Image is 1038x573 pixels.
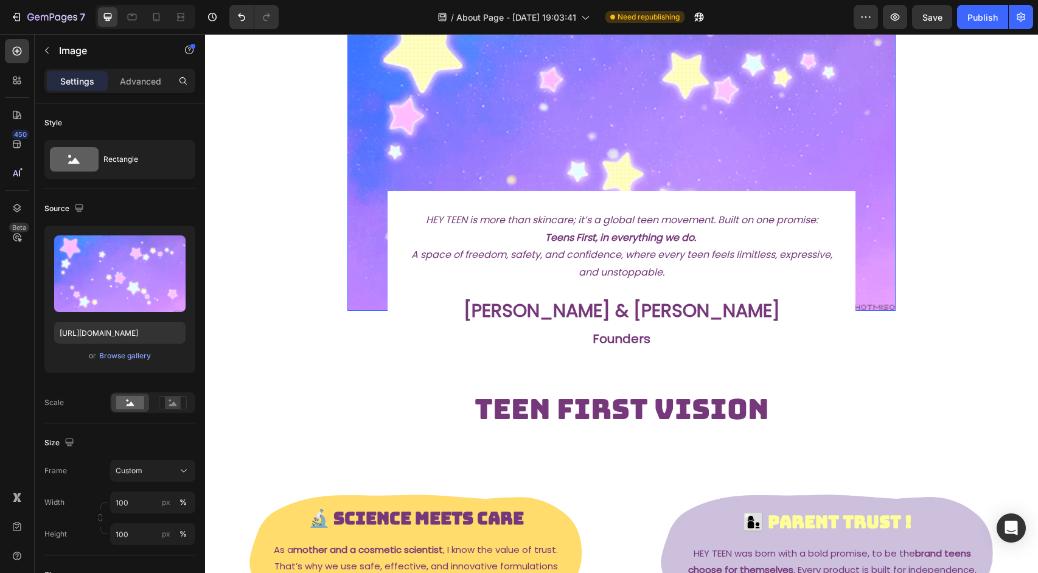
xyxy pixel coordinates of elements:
[120,75,161,88] p: Advanced
[44,117,62,128] div: Style
[54,235,186,312] img: preview-image
[967,11,998,24] div: Publish
[12,130,29,139] div: 450
[54,322,186,344] input: https://example.com/image.jpg
[205,34,1038,573] iframe: To enrich screen reader interactions, please activate Accessibility in Grammarly extension settings
[456,11,576,24] span: About Page - [DATE] 19:03:41
[997,513,1026,543] div: Open Intercom Messenger
[618,12,680,23] span: Need republishing
[68,507,355,573] p: As a , I know the value of trust. That’s why we use safe, effective, and innovative formulations ...
[451,11,454,24] span: /
[89,349,96,363] span: or
[9,223,29,232] div: Beta
[179,529,187,540] div: %
[203,178,630,195] p: HEY TEEN is more than skincare; it’s a global teen movement. Built on one promise:
[229,5,279,29] div: Undo/Redo
[388,296,445,313] strong: Founders
[44,465,67,476] label: Frame
[60,75,94,88] p: Settings
[340,196,491,210] strong: Teens First, in everything we do.
[44,435,77,451] div: Size
[162,529,170,540] div: px
[116,465,142,476] span: Custom
[538,476,707,499] strong: 👩‍👦 Parent Trust !
[59,43,162,58] p: Image
[99,350,151,361] div: Browse gallery
[110,460,195,482] button: Custom
[922,12,942,23] span: Save
[176,495,190,510] button: px
[176,527,190,541] button: px
[99,350,152,362] button: Browse gallery
[203,265,630,288] p: [PERSON_NAME] & [PERSON_NAME]
[142,356,691,395] h2: Teen First vision
[44,529,67,540] label: Height
[912,5,952,29] button: Save
[957,5,1008,29] button: Publish
[110,523,195,545] input: px%
[44,497,64,508] label: Width
[88,509,238,522] strong: mother and a cosmetic scientist
[44,201,86,217] div: Source
[103,473,319,495] strong: 🔬 Science Meets Care
[159,527,173,541] button: %
[5,5,91,29] button: 7
[110,491,195,513] input: px%
[80,10,85,24] p: 7
[162,497,170,508] div: px
[103,145,178,173] div: Rectangle
[203,212,630,248] p: A space of freedom, safety, and confidence, where every teen feels limitless, expressive, and uns...
[44,397,64,408] div: Scale
[179,497,187,508] div: %
[159,495,173,510] button: %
